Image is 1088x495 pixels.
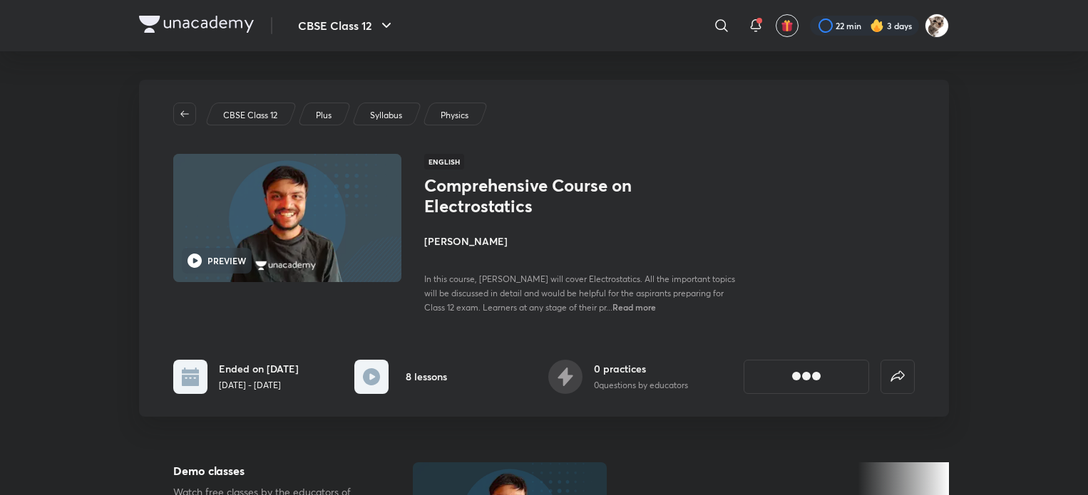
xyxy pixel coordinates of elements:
[594,361,688,376] h6: 0 practices
[612,301,656,313] span: Read more
[173,462,367,479] h5: Demo classes
[139,16,254,36] a: Company Logo
[171,152,404,283] img: Thumbnail
[441,109,468,122] p: Physics
[925,14,949,38] img: Lavanya
[370,109,402,122] p: Syllabus
[289,11,404,40] button: CBSE Class 12
[776,14,799,37] button: avatar
[424,154,464,170] span: English
[870,19,884,33] img: streak
[424,175,657,217] h1: Comprehensive Course on Electrostatics
[223,109,277,122] p: CBSE Class 12
[424,273,735,313] span: In this course, [PERSON_NAME] will cover Electrostatics. All the important topics will be discuss...
[594,379,688,392] p: 0 questions by educators
[219,361,299,376] h6: Ended on [DATE]
[316,109,332,122] p: Plus
[406,369,447,384] h6: 8 lessons
[744,360,869,394] button: [object Object]
[221,109,280,122] a: CBSE Class 12
[368,109,405,122] a: Syllabus
[207,254,246,267] h6: PREVIEW
[424,234,744,249] h4: [PERSON_NAME]
[314,109,334,122] a: Plus
[781,19,794,32] img: avatar
[438,109,471,122] a: Physics
[881,360,915,394] button: false
[219,379,299,392] p: [DATE] - [DATE]
[139,16,254,33] img: Company Logo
